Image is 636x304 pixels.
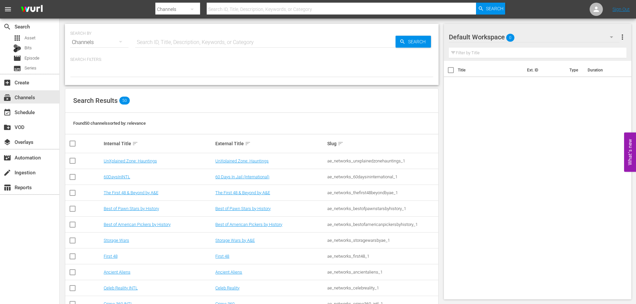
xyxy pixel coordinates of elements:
a: Best of American Pickers by History [215,222,282,227]
div: ae_networks_bestofpawnstarsbyhistory_1 [327,206,437,211]
span: Series [25,65,36,71]
div: ae_networks_storagewarsbyae_1 [327,238,437,243]
a: Storage Wars [104,238,129,243]
div: ae_networks_celebreality_1 [327,285,437,290]
div: ae_networks_bestofamericanpickersbyhistory_1 [327,222,437,227]
span: VOD [3,123,11,131]
th: Duration [584,61,623,79]
span: Reports [3,184,11,192]
span: Create [3,79,11,87]
span: Bits [25,45,32,51]
div: ae_networks_unxplainedzonehauntings_1 [327,158,437,163]
span: Found 50 channels sorted by: relevance [73,121,146,126]
a: UnXplained Zone: Hauntings [215,158,269,163]
span: 0 [506,31,514,45]
span: Automation [3,154,11,162]
div: Channels [70,33,129,52]
span: Search Results [73,97,118,105]
button: Open Feedback Widget [624,132,636,172]
div: ae_networks_first48_1 [327,254,437,259]
a: Celeb Reality [215,285,239,290]
span: Asset [25,35,35,41]
a: Ancient Aliens [104,270,131,275]
th: Type [565,61,584,79]
button: Search [476,3,505,15]
button: more_vert [618,29,626,45]
div: Default Workspace [449,28,619,46]
span: Asset [13,34,21,42]
span: Search [486,3,503,15]
span: Episode [13,54,21,62]
a: Best of Pawn Stars by History [215,206,271,211]
span: more_vert [618,33,626,41]
span: Search [3,23,11,31]
a: The First 48 & Beyond by A&E [215,190,270,195]
th: Ext. ID [523,61,565,79]
div: External Title [215,140,325,148]
span: sort [338,141,344,147]
a: Best of Pawn Stars by History [104,206,159,211]
span: menu [4,5,12,13]
th: Title [458,61,523,79]
span: sort [132,141,138,147]
button: Search [396,36,431,48]
div: ae_networks_ancientaliens_1 [327,270,437,275]
span: Overlays [3,138,11,146]
span: Series [13,65,21,72]
span: Episode [25,55,39,62]
a: The First 48 & Beyond by A&E [104,190,158,195]
div: Bits [13,44,21,52]
div: ae_networks_60daysininternational_1 [327,174,437,179]
a: 60DaysInINTL [104,174,130,179]
span: sort [245,141,251,147]
div: Slug [327,140,437,148]
a: 60 Days In Jail (International) [215,174,269,179]
span: Ingestion [3,169,11,177]
div: Internal Title [104,140,214,148]
a: UnXplained Zone: Hauntings [104,158,157,163]
a: Celeb Reality INTL [104,285,138,290]
img: ans4CAIJ8jUAAAAAAAAAAAAAAAAAAAAAAAAgQb4GAAAAAAAAAAAAAAAAAAAAAAAAJMjXAAAAAAAAAAAAAAAAAAAAAAAAgAT5G... [16,2,48,17]
p: Search Filters: [70,57,433,63]
span: 50 [119,97,130,105]
div: ae_networks_thefirst48beyondbyae_1 [327,190,437,195]
a: First 48 [215,254,229,259]
a: First 48 [104,254,118,259]
span: Search [405,36,431,48]
span: Channels [3,94,11,102]
a: Storage Wars by A&E [215,238,255,243]
a: Ancient Aliens [215,270,242,275]
span: Schedule [3,109,11,116]
a: Best of American Pickers by History [104,222,171,227]
a: Sign Out [612,7,630,12]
